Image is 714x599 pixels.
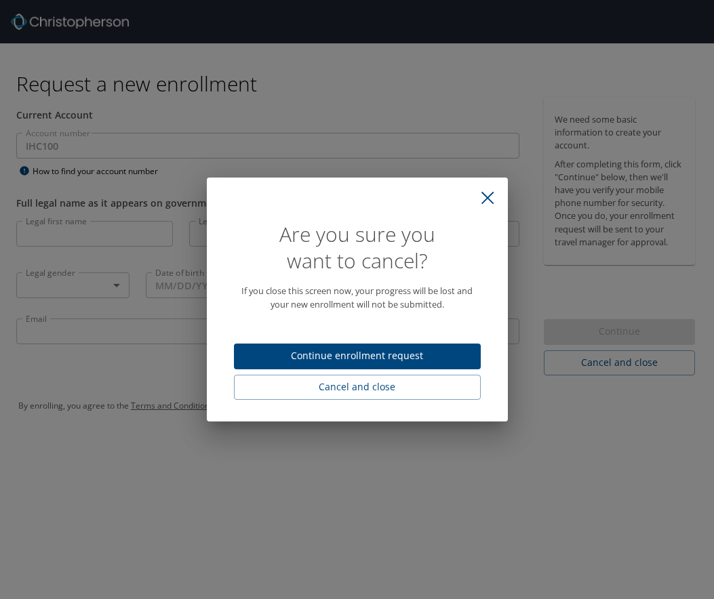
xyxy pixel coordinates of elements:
button: Continue enrollment request [234,344,481,370]
h1: Are you sure you want to cancel? [234,221,481,274]
span: Continue enrollment request [245,348,470,365]
span: Cancel and close [245,379,470,396]
button: Cancel and close [234,375,481,400]
p: If you close this screen now, your progress will be lost and your new enrollment will not be subm... [234,285,481,310]
button: close [473,183,502,213]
